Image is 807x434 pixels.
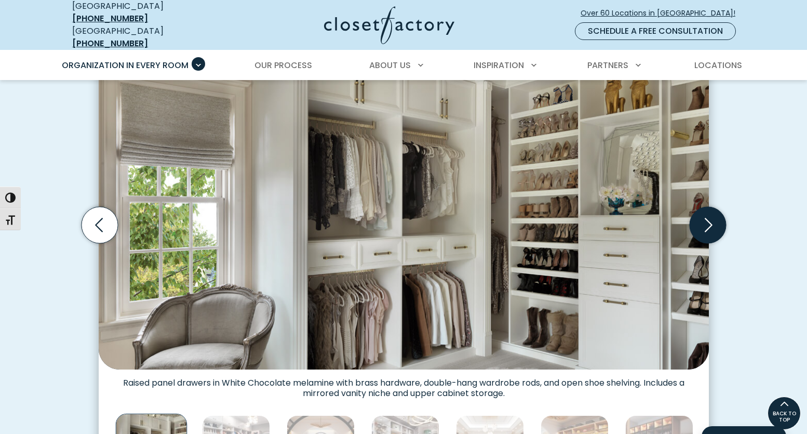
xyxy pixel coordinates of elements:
span: BACK TO TOP [768,411,800,423]
button: Next slide [685,203,730,247]
span: Over 60 Locations in [GEOGRAPHIC_DATA]! [581,8,744,19]
span: Locations [694,59,742,71]
a: Over 60 Locations in [GEOGRAPHIC_DATA]! [580,4,744,22]
figcaption: Raised panel drawers in White Chocolate melamine with brass hardware, double-hang wardrobe rods, ... [99,370,709,399]
nav: Primary Menu [55,51,752,80]
img: White custom closet shelving, open shelving for shoes, and dual hanging sections for a curated wa... [99,51,709,370]
img: Closet Factory Logo [324,6,454,44]
a: [PHONE_NUMBER] [72,37,148,49]
span: Partners [587,59,628,71]
span: Inspiration [474,59,524,71]
span: About Us [369,59,411,71]
span: Organization in Every Room [62,59,189,71]
button: Previous slide [77,203,122,247]
div: [GEOGRAPHIC_DATA] [72,25,223,50]
a: [PHONE_NUMBER] [72,12,148,24]
span: Our Process [254,59,312,71]
a: Schedule a Free Consultation [575,22,736,40]
a: BACK TO TOP [768,397,801,430]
